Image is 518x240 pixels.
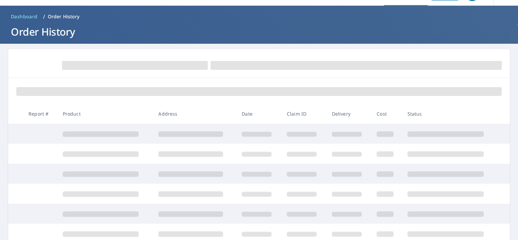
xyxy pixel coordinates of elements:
[48,13,80,20] p: Order History
[8,25,510,39] h1: Order History
[57,104,153,124] th: Product
[153,104,236,124] th: Address
[8,11,510,22] nav: breadcrumb
[8,11,40,22] a: Dashboard
[23,104,57,124] th: Report #
[281,104,326,124] th: Claim ID
[371,104,402,124] th: Cost
[236,104,281,124] th: Date
[11,13,38,20] span: Dashboard
[326,104,372,124] th: Delivery
[402,104,498,124] th: Status
[43,13,45,21] li: /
